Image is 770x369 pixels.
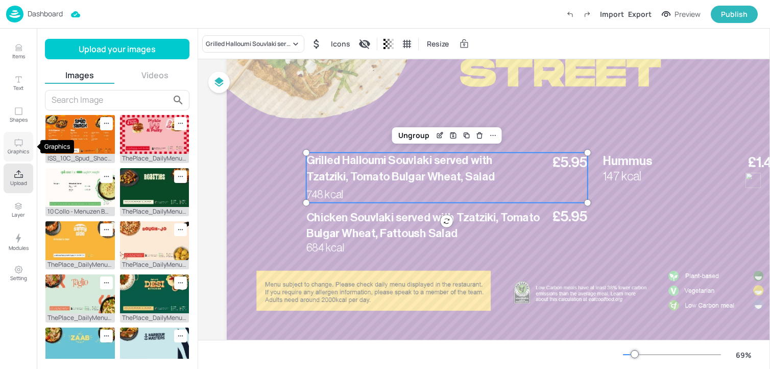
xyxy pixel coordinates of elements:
button: Items [4,37,33,66]
span: 147 kcal [603,170,642,182]
div: Remove image [100,170,113,183]
img: 2025-09-01-1756726211253g4a1jx6wd8i.jpg [45,115,115,154]
span: Resize [425,38,451,49]
img: 2025-08-29-17564803155450agjrcuz7lbs.jpg [45,221,115,260]
div: Remove image [100,330,113,343]
div: Icons [329,36,352,52]
span: £5.95 [552,155,588,169]
p: Graphics [8,148,29,155]
button: Graphics [4,132,33,162]
label: Redo (Ctrl + Y) [579,6,596,23]
div: ThePlace_DailyMenus_CompleteDishes_SunnySide_1920x1080.jpg [45,260,115,269]
div: Hide symbol [308,36,325,52]
div: Save Layout [447,129,460,142]
button: Modules [4,227,33,257]
div: Delete [473,129,487,142]
span: Grilled Halloumi Souvlaki served with Tzatziki, Tomato Bulgar Wheat, Salad [306,155,495,182]
div: Ungroup [394,129,434,142]
button: Layer [4,195,33,225]
button: Videos [121,70,190,81]
img: 2025-08-29-1756480307522g2e1chrxa1n.jpg [120,115,189,154]
button: search [170,91,187,109]
span: Chicken Souvlaki served with Tzatziki, Tomato Bulgar Wheat, Fattoush Salad [306,212,540,239]
button: Upload your images [45,39,189,59]
p: Modules [9,244,29,251]
div: ThePlace_DailyMenus_CompleteDishes_Roasties_1920x1080.jpg [120,207,189,216]
div: Import [600,9,624,19]
div: 10 Collo - Menuzen BGS6.jpg [45,207,115,216]
button: Publish [711,6,758,23]
div: 69 % [731,350,756,360]
div: Remove image [174,117,187,130]
div: Remove image [100,223,113,237]
span: Hummus [603,155,652,167]
img: 2025-08-29-17564803042570egfxncs9esl.jpg [120,328,189,366]
div: Publish [721,9,748,20]
div: ISS_10C_Spud_Shack_V2.jpg [45,154,115,163]
p: Layer [12,211,25,218]
span: 748 kcal [306,189,344,200]
img: 2025-08-29-17564812821087dqv8ziookk.jpg [45,168,115,207]
div: ThePlace_DailyMenus_CompleteDishes_DesiKitchen_1920x1080.jpg [120,313,189,322]
div: Remove image [174,330,187,343]
div: Display condition [356,36,373,52]
button: Setting [4,259,33,288]
p: Shapes [10,116,28,123]
img: 2025-08-29-17564803033224kccuqsn5bp.jpg [120,274,189,313]
p: Upload [10,179,27,187]
div: Graphics [40,140,74,153]
label: Undo (Ctrl + Z) [561,6,579,23]
div: Preview [675,9,701,20]
img: 2025-08-29-1756480307864eivn696aerp.jpg [120,168,189,207]
div: Remove image [174,223,187,237]
input: Search Image [52,92,170,108]
img: logo-86c26b7e.jpg [6,6,23,22]
div: ThePlace_DailyMenus_CompleteDishes_DoughJo_1920x1080.jpg [120,260,189,269]
button: Images [45,70,114,81]
div: Remove image [174,170,187,183]
span: 684 kcal [306,242,345,253]
div: Duplicate [460,129,473,142]
div: Remove image [100,117,113,130]
img: 2025-08-29-1756480303475kbbz5ip6yzs.jpg [120,221,189,260]
button: Text [4,68,33,98]
div: Grilled Halloumi Souvlaki served with Tzatziki, Tomato Bulgar Wheat, Salad [206,39,291,49]
div: Export [628,9,652,19]
div: Remove image [174,276,187,290]
div: ThePlace_DailyMenus_CompleteDishes_Taglio_1920x1080.jpg [45,313,115,322]
button: Preview [656,7,707,22]
p: Dashboard [28,10,63,17]
button: Upload [4,164,33,193]
div: Edit Item [434,129,447,142]
button: Shapes [4,100,33,130]
img: 2025-08-29-1756480315743yqbncdsn3vt.jpg [45,328,115,366]
img: 2025-08-29-17564803157177p8mqv13tp4.jpg [45,274,115,313]
div: ThePlace_DailyMenus_CompleteDishes_Pickle&Patty_1920x1080.jpg [120,154,189,163]
p: Setting [10,274,27,282]
span: £5.95 [552,210,588,223]
p: Text [13,84,23,91]
p: Items [12,53,25,60]
div: Remove image [100,276,113,290]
